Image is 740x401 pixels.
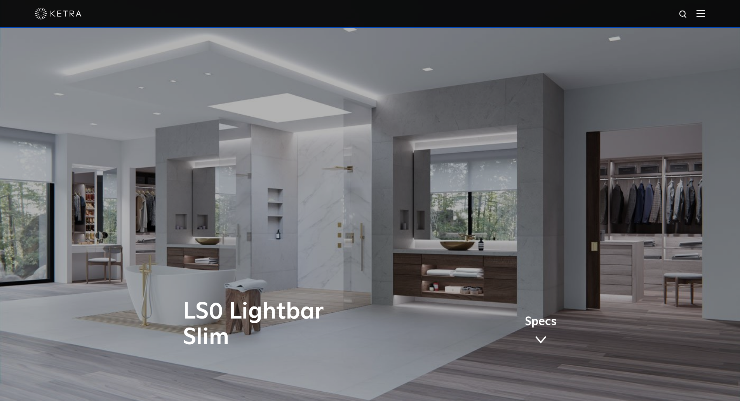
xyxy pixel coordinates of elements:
img: Hamburger%20Nav.svg [696,10,705,17]
span: Specs [525,316,557,327]
img: ketra-logo-2019-white [35,8,82,19]
a: Specs [525,316,557,347]
img: search icon [679,10,688,19]
h1: LS0 Lightbar Slim [183,299,402,350]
